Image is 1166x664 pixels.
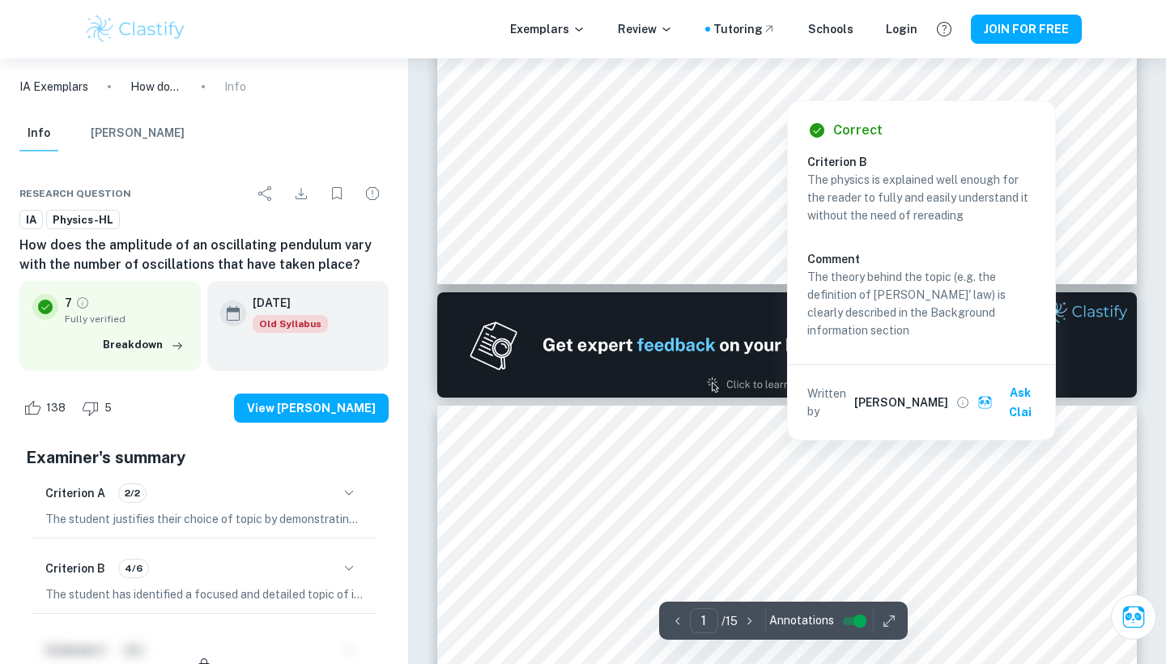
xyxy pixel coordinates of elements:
[119,486,146,500] span: 2/2
[19,186,131,201] span: Research question
[130,78,182,96] p: How does the amplitude of an oscillating pendulum vary with the number of oscillations that have ...
[854,394,948,411] h6: [PERSON_NAME]
[234,394,389,423] button: View [PERSON_NAME]
[19,210,43,230] a: IA
[971,15,1082,44] button: JOIN FOR FREE
[713,20,776,38] a: Tutoring
[510,20,585,38] p: Exemplars
[45,585,363,603] p: The student has identified a focused and detailed topic of investigation and has developed a rele...
[65,294,72,312] p: 7
[45,484,105,502] h6: Criterion A
[769,612,834,629] span: Annotations
[807,268,1036,339] p: The theory behind the topic (e.g. the definition of [PERSON_NAME]' law) is clearly described in t...
[20,212,42,228] span: IA
[356,177,389,210] div: Report issue
[886,20,917,38] a: Login
[807,153,1049,171] h6: Criterion B
[974,378,1049,427] button: Ask Clai
[807,250,1036,268] h6: Comment
[951,391,974,414] button: View full profile
[78,395,121,421] div: Dislike
[721,612,738,630] p: / 15
[45,560,105,577] h6: Criterion B
[45,510,363,528] p: The student justifies their choice of topic by demonstrating personal interest in modeling oscill...
[47,212,119,228] span: Physics-HL
[96,400,121,416] span: 5
[19,116,58,151] button: Info
[618,20,673,38] p: Review
[19,78,88,96] a: IA Exemplars
[65,312,188,326] span: Fully verified
[285,177,317,210] div: Download
[253,315,328,333] div: Starting from the May 2025 session, the Physics IA requirements have changed. It's OK to refer to...
[84,13,187,45] img: Clastify logo
[977,395,993,411] img: clai.svg
[19,236,389,275] h6: How does the amplitude of an oscillating pendulum vary with the number of oscillations that have ...
[833,121,883,140] h6: Correct
[249,177,282,210] div: Share
[321,177,353,210] div: Bookmark
[99,333,188,357] button: Breakdown
[807,171,1036,224] p: The physics is explained well enough for the reader to fully and easily understand it without the...
[26,445,382,470] h5: Examiner's summary
[808,20,853,38] a: Schools
[119,561,148,576] span: 4/6
[1111,594,1156,640] button: Ask Clai
[253,315,328,333] span: Old Syllabus
[437,292,1137,398] img: Ad
[930,15,958,43] button: Help and Feedback
[75,296,90,310] a: Grade fully verified
[46,210,120,230] a: Physics-HL
[91,116,185,151] button: [PERSON_NAME]
[19,395,74,421] div: Like
[807,385,851,420] p: Written by
[224,78,246,96] p: Info
[37,400,74,416] span: 138
[253,294,315,312] h6: [DATE]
